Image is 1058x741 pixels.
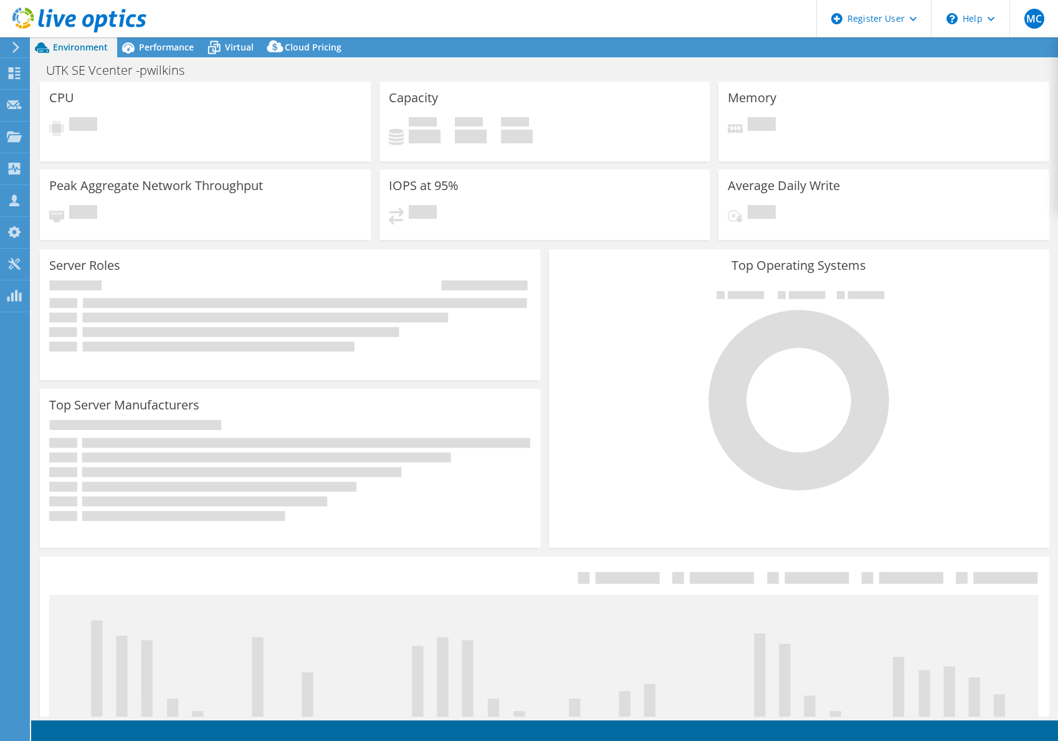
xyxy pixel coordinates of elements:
span: Pending [69,205,97,222]
h4: 0 GiB [409,130,441,143]
h3: Capacity [389,91,438,105]
h3: Top Operating Systems [558,259,1040,272]
span: Environment [53,41,108,53]
h1: UTK SE Vcenter -pwilkins [41,64,204,77]
span: Pending [69,117,97,134]
span: Free [455,117,483,130]
span: Used [409,117,437,130]
svg: \n [946,13,958,24]
h4: 0 GiB [501,130,533,143]
h3: IOPS at 95% [389,179,459,193]
span: MC [1024,9,1044,29]
h3: Server Roles [49,259,120,272]
h4: 0 GiB [455,130,487,143]
span: Virtual [225,41,254,53]
span: Pending [748,117,776,134]
h3: Top Server Manufacturers [49,398,199,412]
span: Pending [409,205,437,222]
h3: Peak Aggregate Network Throughput [49,179,263,193]
h3: CPU [49,91,74,105]
span: Pending [748,205,776,222]
h3: Average Daily Write [728,179,840,193]
span: Performance [139,41,194,53]
span: Total [501,117,529,130]
span: Cloud Pricing [285,41,341,53]
h3: Memory [728,91,776,105]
